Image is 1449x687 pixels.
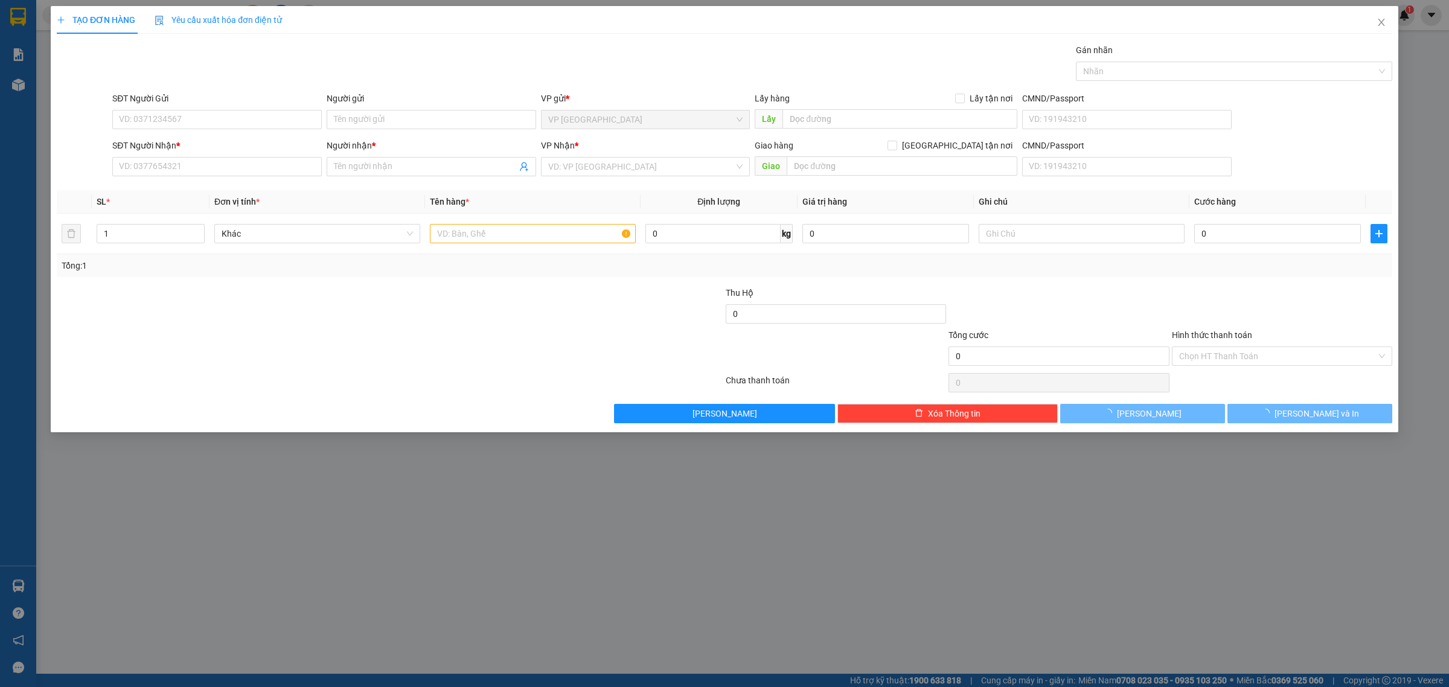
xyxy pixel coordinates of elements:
[974,190,1189,214] th: Ghi chú
[782,109,1017,129] input: Dọc đường
[787,156,1017,176] input: Dọc đường
[57,15,135,25] span: TẠO ĐƠN HÀNG
[1172,330,1252,340] label: Hình thức thanh toán
[781,224,793,243] span: kg
[1022,139,1232,152] div: CMND/Passport
[97,197,106,206] span: SL
[614,404,834,423] button: [PERSON_NAME]
[1371,224,1387,243] button: plus
[726,288,753,298] span: Thu Hộ
[724,374,947,395] div: Chưa thanh toán
[541,92,750,105] div: VP gửi
[62,259,559,272] div: Tổng: 1
[155,15,282,25] span: Yêu cầu xuất hóa đơn điện tử
[1022,92,1232,105] div: CMND/Passport
[965,92,1017,105] span: Lấy tận nơi
[802,224,969,243] input: 0
[1275,407,1359,420] span: [PERSON_NAME] và In
[755,94,790,103] span: Lấy hàng
[112,139,322,152] div: SĐT Người Nhận
[755,141,793,150] span: Giao hàng
[1076,45,1113,55] label: Gán nhãn
[948,330,988,340] span: Tổng cước
[548,110,743,129] span: VP Nha Trang
[755,156,787,176] span: Giao
[897,139,1017,152] span: [GEOGRAPHIC_DATA] tận nơi
[928,407,980,420] span: Xóa Thông tin
[222,225,413,243] span: Khác
[802,197,847,206] span: Giá trị hàng
[327,92,536,105] div: Người gửi
[1364,6,1398,40] button: Close
[541,141,575,150] span: VP Nhận
[1227,404,1392,423] button: [PERSON_NAME] và In
[755,109,782,129] span: Lấy
[915,409,923,418] span: delete
[1377,18,1386,27] span: close
[519,162,529,171] span: user-add
[57,16,65,24] span: plus
[214,197,260,206] span: Đơn vị tính
[327,139,536,152] div: Người nhận
[1194,197,1236,206] span: Cước hàng
[693,407,757,420] span: [PERSON_NAME]
[1261,409,1275,417] span: loading
[430,224,636,243] input: VD: Bàn, Ghế
[837,404,1058,423] button: deleteXóa Thông tin
[155,16,164,25] img: icon
[430,197,469,206] span: Tên hàng
[1104,409,1117,417] span: loading
[1060,404,1225,423] button: [PERSON_NAME]
[1117,407,1182,420] span: [PERSON_NAME]
[112,92,322,105] div: SĐT Người Gửi
[62,224,81,243] button: delete
[1371,229,1387,238] span: plus
[697,197,740,206] span: Định lượng
[979,224,1185,243] input: Ghi Chú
